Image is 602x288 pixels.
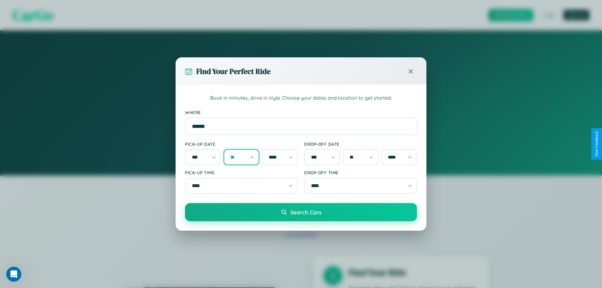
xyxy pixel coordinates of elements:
[290,209,321,216] span: Search Cars
[185,110,417,115] label: Where
[185,170,298,175] label: Pick-up Time
[185,203,417,221] button: Search Cars
[185,141,298,147] label: Pick-up Date
[304,141,417,147] label: Drop-off Date
[196,66,271,76] h3: Find Your Perfect Ride
[185,94,417,102] p: Book in minutes, drive in style. Choose your dates and location to get started.
[304,170,417,175] label: Drop-off Time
